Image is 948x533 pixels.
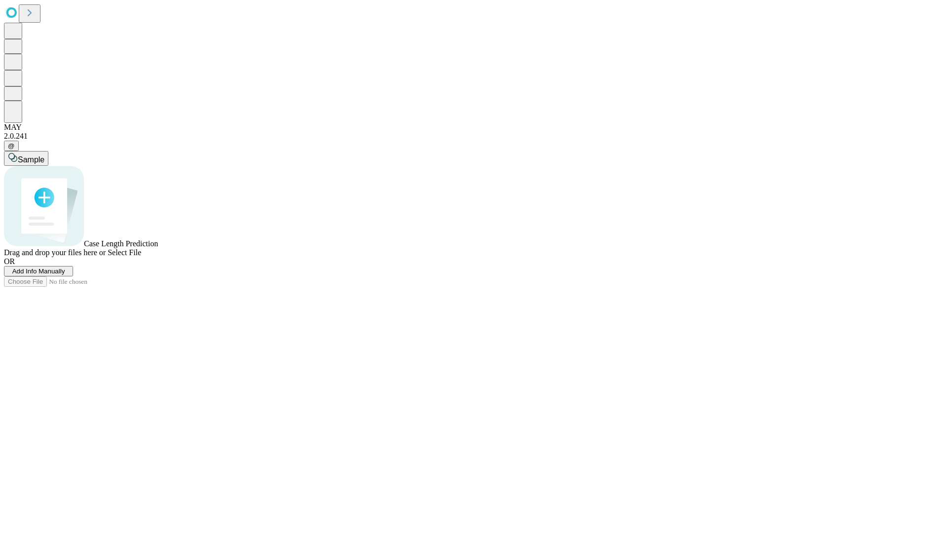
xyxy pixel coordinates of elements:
span: @ [8,142,15,150]
button: Add Info Manually [4,266,73,276]
span: Add Info Manually [12,267,65,275]
button: @ [4,141,19,151]
div: MAY [4,123,944,132]
span: Select File [108,248,141,257]
span: Case Length Prediction [84,239,158,248]
button: Sample [4,151,48,166]
div: 2.0.241 [4,132,944,141]
span: Sample [18,155,44,164]
span: OR [4,257,15,266]
span: Drag and drop your files here or [4,248,106,257]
